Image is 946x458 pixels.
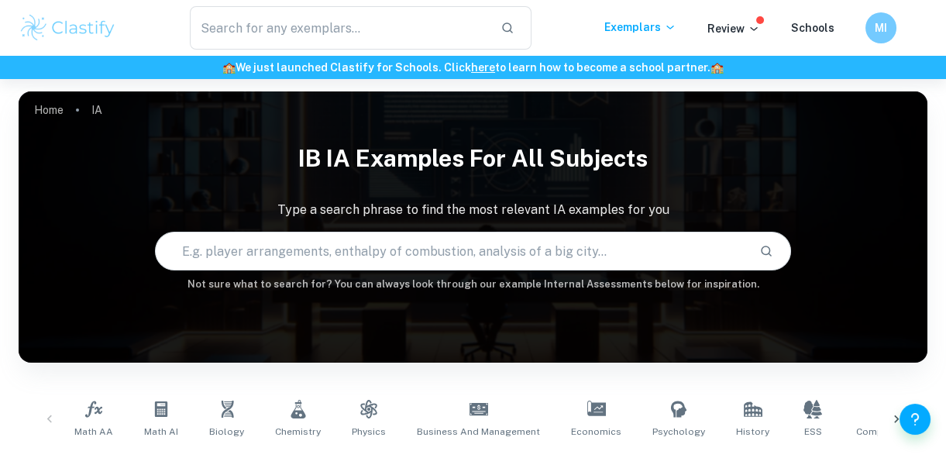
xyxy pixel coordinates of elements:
button: MI [865,12,896,43]
span: Math AA [74,425,113,439]
span: Computer Science [856,425,940,439]
input: Search for any exemplars... [190,6,487,50]
span: Business and Management [417,425,540,439]
img: Clastify logo [19,12,117,43]
span: Biology [209,425,244,439]
button: Help and Feedback [900,404,931,435]
span: 🏫 [222,61,236,74]
a: here [471,61,495,74]
span: Chemistry [275,425,321,439]
input: E.g. player arrangements, enthalpy of combustion, analysis of a big city... [156,229,747,273]
h6: Not sure what to search for? You can always look through our example Internal Assessments below f... [19,277,927,292]
button: Search [753,238,779,264]
p: Exemplars [604,19,676,36]
span: 🏫 [710,61,724,74]
span: Economics [571,425,621,439]
p: IA [91,102,102,119]
a: Schools [791,22,834,34]
h1: IB IA examples for all subjects [19,135,927,182]
p: Review [707,20,760,37]
h6: We just launched Clastify for Schools. Click to learn how to become a school partner. [3,59,943,76]
span: History [736,425,769,439]
span: Math AI [144,425,178,439]
p: Type a search phrase to find the most relevant IA examples for you [19,201,927,219]
span: Physics [352,425,386,439]
h6: MI [872,19,890,36]
span: ESS [804,425,822,439]
a: Home [34,99,64,121]
span: Psychology [652,425,705,439]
